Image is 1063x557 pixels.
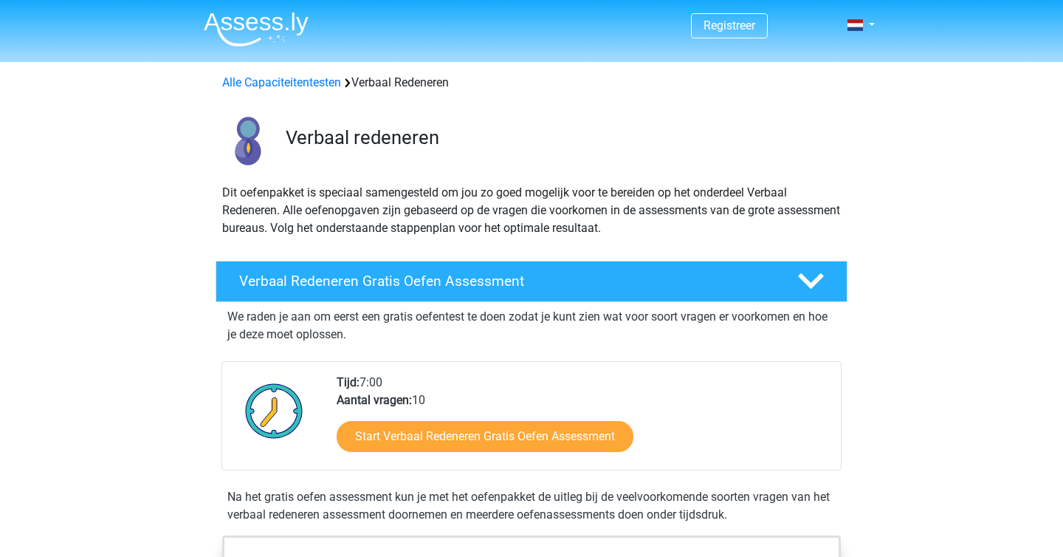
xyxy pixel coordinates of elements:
b: Tijd: [337,375,360,389]
a: Verbaal Redeneren Gratis Oefen Assessment [210,261,853,302]
img: verbaal redeneren [216,109,279,172]
p: Dit oefenpakket is speciaal samengesteld om jou zo goed mogelijk voor te bereiden op het onderdee... [222,184,841,237]
a: Registreer [703,18,755,33]
a: Alle Capaciteitentesten [222,75,341,89]
div: 7:00 10 [326,374,840,470]
img: Klok [237,374,312,448]
p: We raden je aan om eerst een gratis oefentest te doen zodat je kunt zien wat voor soort vragen er... [227,308,836,344]
div: Verbaal Redeneren [216,74,847,92]
a: Start Verbaal Redeneren Gratis Oefen Assessment [337,421,633,452]
img: Assessly [204,12,309,47]
b: Aantal vragen: [337,393,412,407]
h3: Verbaal redeneren [286,126,836,149]
h4: Verbaal Redeneren Gratis Oefen Assessment [239,273,774,290]
div: Na het gratis oefen assessment kun je met het oefenpakket de uitleg bij de veelvoorkomende soorte... [221,488,842,524]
